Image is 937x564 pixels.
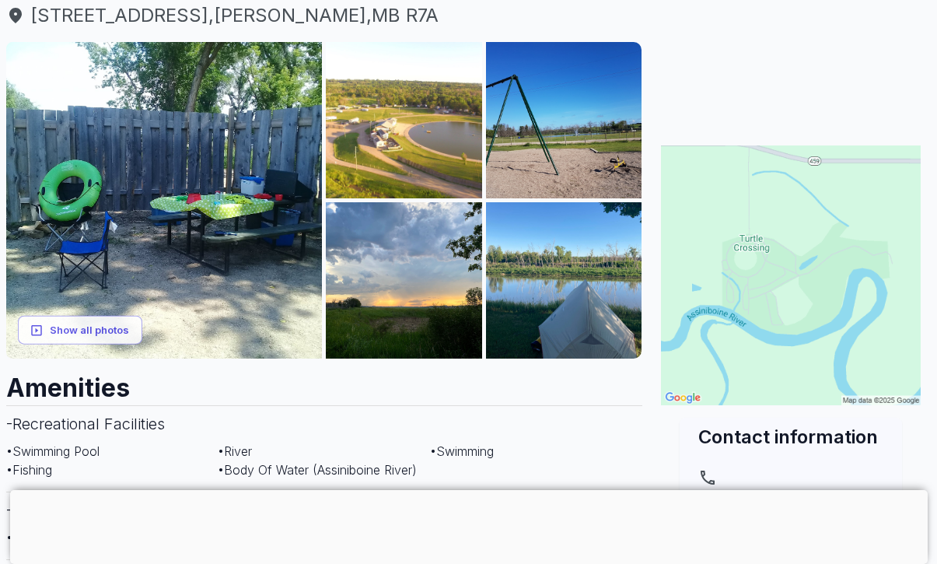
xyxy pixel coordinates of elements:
iframe: Advertisement [186,490,752,560]
span: • Swimming [430,443,494,459]
img: AAcXr8rgCPqvMrLW0Yp3eGpp-MNP7Rgqn7Z75fnZwrbgM9yUB4UtJqHuj-WkKgdT2oDrozL-e0WH-ZyX7Jxjdeo9eZJ0gLjai... [326,42,482,198]
h3: - Policies [6,492,642,528]
span: • River [218,443,252,459]
img: AAcXr8oMIK-ou-NOJVjUQMR0CG8FLLgz07MCc1Di216-DohHVjKVXuRGZxcmrnLoaQSfrlWQhSWrg5j0mCPLdE7ctklh2Kjdo... [326,202,482,359]
img: Map for Turtle Crossing [661,145,921,405]
img: AAcXr8otySy6_THCsnea9pU494dTYkGIHb7h3K58-qMZdE0mvzURBEYPr0TrWY2ueR76GTe6KCP-qEsa6c2NBOdxOg7zU_iNO... [486,202,642,359]
a: [PHONE_NUMBER] [698,468,883,515]
span: • Pets Welcome [6,530,93,545]
img: AAcXr8o2DjuwX8cL201BRuPR49JSp9DHVSuYIeuMDiPNY0jxtgRk2J-QpnuM8UteTez3RE8jm_8kBeQ-w9RUgNnnWhsiOJcm4... [6,42,323,359]
button: Show all photos [18,316,142,345]
span: [STREET_ADDRESS] , [PERSON_NAME] , MB R7A [6,2,642,30]
h2: Amenities [6,359,642,405]
img: AAcXr8rNkoecwsb0mKacY6idXR1ve7DRKyZbSueOw01sHlxOvLRdpBMu-qU5Bb75DyI5VXLq91UBGdYF8uNZMd1_a8QFvyrKX... [486,42,642,198]
span: • Swimming Pool [6,443,100,459]
h2: Contact information [698,424,883,450]
span: • Fishing [6,462,52,478]
span: • Body Of Water (Assiniboine River) [218,462,417,478]
a: [STREET_ADDRESS],[PERSON_NAME],MB R7A [6,2,642,30]
h3: - Recreational Facilities [6,405,642,442]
